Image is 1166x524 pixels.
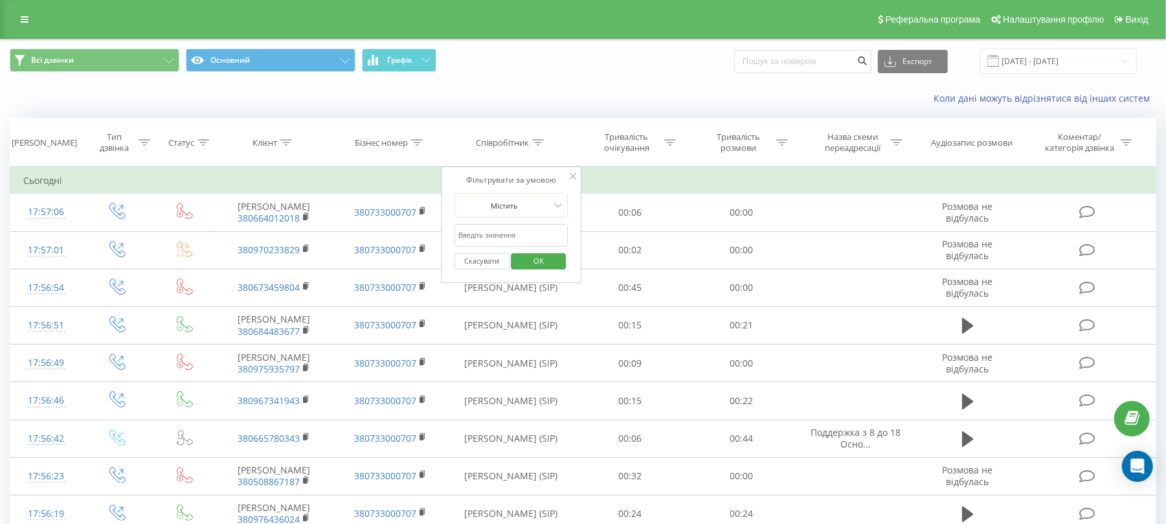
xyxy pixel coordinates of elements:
[23,238,69,263] div: 17:57:01
[454,174,568,187] div: Фільтрувати за умовою
[238,325,300,337] a: 380684483677
[686,345,798,382] td: 00:00
[354,357,416,369] a: 380733000707
[12,137,77,148] div: [PERSON_NAME]
[1042,131,1117,154] div: Коментар/категорія дзвінка
[943,351,993,375] span: Розмова не відбулась
[354,244,416,256] a: 380733000707
[449,345,574,382] td: [PERSON_NAME] (SIP)
[574,345,686,382] td: 00:09
[23,350,69,376] div: 17:56:49
[252,137,277,148] div: Клієнт
[354,432,416,444] a: 380733000707
[23,275,69,301] div: 17:56:54
[886,14,981,25] span: Реферальна програма
[355,137,408,148] div: Бізнес номер
[1003,14,1104,25] span: Налаштування профілю
[686,306,798,344] td: 00:21
[943,200,993,224] span: Розмова не відбулась
[449,306,574,344] td: [PERSON_NAME] (SIP)
[574,269,686,306] td: 00:45
[354,281,416,293] a: 380733000707
[354,507,416,519] a: 380733000707
[23,199,69,225] div: 17:57:06
[943,464,993,488] span: Розмова не відбулась
[354,319,416,331] a: 380733000707
[23,464,69,489] div: 17:56:23
[686,269,798,306] td: 00:00
[354,206,416,218] a: 380733000707
[574,457,686,495] td: 00:32
[238,394,300,407] a: 380967341943
[878,50,948,73] button: Експорт
[686,457,798,495] td: 00:00
[238,212,300,224] a: 380664012018
[10,49,179,72] button: Всі дзвінки
[362,49,436,72] button: Графік
[23,426,69,451] div: 17:56:42
[449,420,574,457] td: [PERSON_NAME] (SIP)
[238,244,300,256] a: 380970233829
[23,388,69,413] div: 17:56:46
[31,55,74,65] span: Всі дзвінки
[818,131,888,154] div: Назва схеми переадресації
[943,238,993,262] span: Розмова не відбулась
[216,457,332,495] td: [PERSON_NAME]
[686,231,798,269] td: 00:00
[238,475,300,488] a: 380508867187
[454,224,568,247] input: Введіть значення
[574,382,686,420] td: 00:15
[238,281,300,293] a: 380673459804
[592,131,661,154] div: Тривалість очікування
[93,131,135,154] div: Тип дзвінка
[216,194,332,231] td: [PERSON_NAME]
[511,253,566,269] button: OK
[686,382,798,420] td: 00:22
[449,269,574,306] td: [PERSON_NAME] (SIP)
[686,420,798,457] td: 00:44
[238,432,300,444] a: 380665780343
[521,251,557,271] span: OK
[574,194,686,231] td: 00:06
[216,306,332,344] td: [PERSON_NAME]
[931,137,1013,148] div: Аудіозапис розмови
[811,426,901,450] span: Поддержка з 8 до 18 Осно...
[216,345,332,382] td: [PERSON_NAME]
[449,382,574,420] td: [PERSON_NAME] (SIP)
[10,168,1156,194] td: Сьогодні
[574,306,686,344] td: 00:15
[574,231,686,269] td: 00:02
[454,253,510,269] button: Скасувати
[354,470,416,482] a: 380733000707
[186,49,355,72] button: Основний
[387,56,412,65] span: Графік
[704,131,773,154] div: Тривалість розмови
[574,420,686,457] td: 00:06
[23,313,69,338] div: 17:56:51
[168,137,194,148] div: Статус
[449,457,574,495] td: [PERSON_NAME] (SIP)
[934,92,1156,104] a: Коли дані можуть відрізнятися вiд інших систем
[354,394,416,407] a: 380733000707
[476,137,529,148] div: Співробітник
[1122,451,1153,482] div: Open Intercom Messenger
[943,275,993,299] span: Розмова не відбулась
[734,50,871,73] input: Пошук за номером
[238,363,300,375] a: 380975935797
[686,194,798,231] td: 00:00
[1126,14,1149,25] span: Вихід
